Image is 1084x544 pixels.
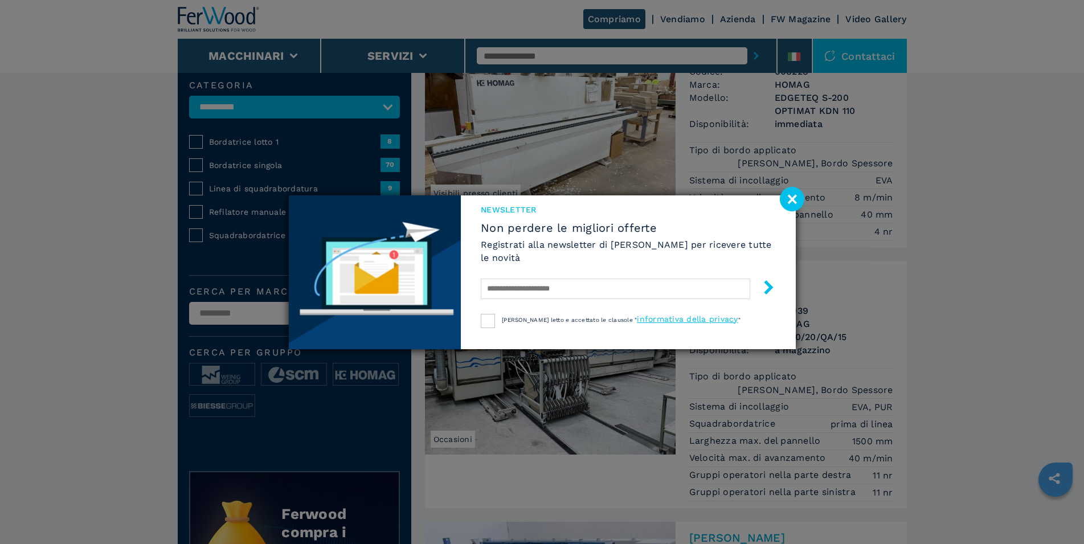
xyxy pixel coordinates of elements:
[481,238,775,264] h6: Registrati alla newsletter di [PERSON_NAME] per ricevere tutte le novità
[481,204,775,215] span: NEWSLETTER
[502,317,637,323] span: [PERSON_NAME] letto e accettato le clausole "
[481,221,775,235] span: Non perdere le migliori offerte
[750,276,776,302] button: submit-button
[738,317,741,323] span: "
[289,195,461,349] img: Newsletter image
[637,314,738,324] a: informativa della privacy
